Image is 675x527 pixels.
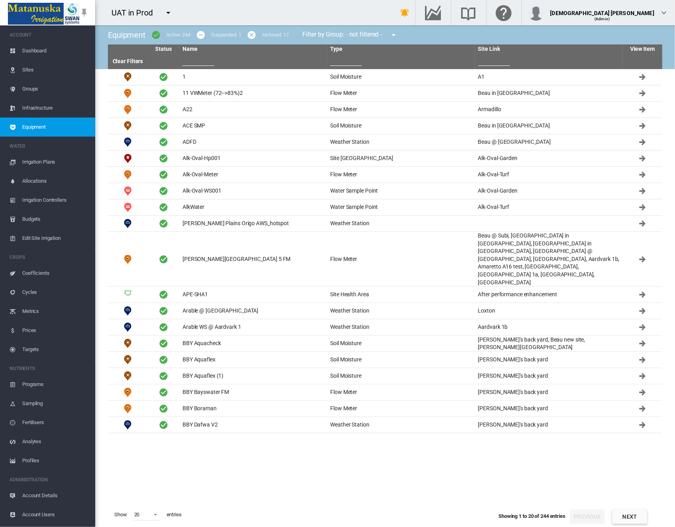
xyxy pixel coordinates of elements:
md-icon: Click here for help [494,8,513,17]
td: Arable @ [GEOGRAPHIC_DATA] [179,303,327,319]
td: Flow Meter [327,167,475,183]
td: Flow Meter [327,232,475,286]
button: icon-minus-circle [193,27,209,43]
td: Flow Meter [108,232,148,286]
img: 10.svg [123,420,133,430]
td: [PERSON_NAME][GEOGRAPHIC_DATA] 5 FM [179,232,327,286]
button: Click to go to equipment [635,151,650,166]
md-icon: Click to go to equipment [638,170,647,180]
md-icon: Search the knowledge base [459,8,478,17]
span: entries [163,508,185,521]
span: Equipment [108,30,146,40]
img: 3.svg [123,290,133,299]
td: Armadillo [475,102,623,118]
md-icon: icon-minus-circle [196,30,206,40]
md-icon: Click to go to equipment [638,72,647,82]
span: NUTRIENTS [10,362,89,375]
tr: Weather Station Arable WS @ Aardvark 1 Weather Station Aardvark 1b Click to go to equipment [108,319,662,336]
button: Click to go to equipment [635,134,650,150]
button: icon-checkbox-marked-circle [148,27,164,43]
tr: Soil Moisture BBY Aquaflex (1) Soil Moisture [PERSON_NAME]'s back yard Click to go to equipment [108,368,662,384]
button: Click to go to equipment [635,319,650,335]
td: Flow Meter [108,384,148,400]
button: Click to go to equipment [635,118,650,134]
span: Active [159,186,168,196]
span: WATER [10,140,89,153]
img: 11.svg [123,121,133,131]
td: Soil Moisture [327,352,475,368]
button: Click to go to equipment [635,368,650,384]
td: [PERSON_NAME]'s back yard [475,401,623,417]
td: Water Sample Point [108,183,148,199]
td: Flow Meter [327,85,475,101]
span: Active [159,322,168,332]
td: BBY Aquacheck [179,336,327,351]
tr: Flow Meter [PERSON_NAME][GEOGRAPHIC_DATA] 5 FM Flow Meter Beau @ Subi, [GEOGRAPHIC_DATA] in [GEOG... [108,232,662,287]
span: Active [159,404,168,413]
tr: Site Health Area APE-SHA1 Site Health Area After performance enhancement Click to go to equipment [108,287,662,303]
span: Coefficients [22,264,89,283]
td: ADFD [179,134,327,150]
td: Soil Moisture [327,368,475,384]
td: Soil Moisture [108,352,148,368]
td: Flow Meter [327,401,475,417]
tr: Soil Moisture BBY Aquacheck Soil Moisture [PERSON_NAME]'s back yard, Beau new site, [PERSON_NAME]... [108,336,662,352]
span: Account Users [22,505,89,524]
tr: Weather Station BBY Dafwa V2 Weather Station [PERSON_NAME]'s back yard Click to go to equipment [108,417,662,433]
span: Cycles [22,283,89,302]
span: Sites [22,60,89,79]
a: Status [155,46,171,52]
span: Active [159,89,168,98]
tr: Soil Moisture ACE SMP Soil Moisture Beau in [GEOGRAPHIC_DATA] Click to go to equipment [108,118,662,134]
td: Flow Meter [108,102,148,118]
span: Active [159,219,168,228]
td: Soil Moisture [108,69,148,85]
span: Active [159,72,168,82]
img: 11.svg [123,371,133,381]
button: icon-bell-ring [397,5,413,21]
md-icon: icon-bell-ring [400,8,410,17]
md-icon: icon-cancel [247,30,256,40]
td: 1 [179,69,327,85]
td: 11 VWMeter (72-->83%)2 [179,85,327,101]
button: Click to go to equipment [635,352,650,368]
md-icon: Click to go to equipment [638,121,647,131]
span: Active [159,170,168,180]
md-icon: Click to go to equipment [638,420,647,430]
td: Aardvark 1b [475,319,623,335]
td: [PERSON_NAME]'s back yard [475,384,623,400]
div: 20 [134,512,140,517]
md-icon: Click to go to equipment [638,89,647,98]
td: AlkWater [179,199,327,215]
span: Active [159,137,168,147]
td: Weather Station [327,216,475,232]
span: Equipment [22,118,89,137]
button: Click to go to equipment [635,417,650,433]
md-icon: Go to the Data Hub [424,8,443,17]
div: Suspended: 1 [211,31,241,39]
button: Click to go to equipment [635,199,650,215]
td: Weather Station [327,417,475,433]
tr: Site Health Point Alk-Oval-Hp001 Site [GEOGRAPHIC_DATA] Alk-Oval-Garden Click to go to equipment [108,151,662,167]
span: Analytes [22,432,89,451]
span: Active [159,255,168,264]
span: Active [159,105,168,114]
a: Type [330,46,342,52]
img: 11.svg [123,355,133,365]
tr: Flow Meter BBY Boraman Flow Meter [PERSON_NAME]'s back yard Click to go to equipment [108,401,662,417]
img: profile.jpg [528,5,544,21]
img: 9.svg [123,404,133,413]
td: Weather Station [108,303,148,319]
td: Flow Meter [108,85,148,101]
md-icon: icon-menu-down [389,30,398,40]
button: Click to go to equipment [635,102,650,118]
img: 9.svg [123,89,133,98]
td: Soil Moisture [108,368,148,384]
td: APE-SHA1 [179,287,327,303]
span: Active [159,339,168,348]
td: A1 [475,69,623,85]
button: Click to go to equipment [635,401,650,417]
td: Weather Station [108,319,148,335]
span: Profiles [22,451,89,470]
md-icon: icon-pin [79,8,89,17]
